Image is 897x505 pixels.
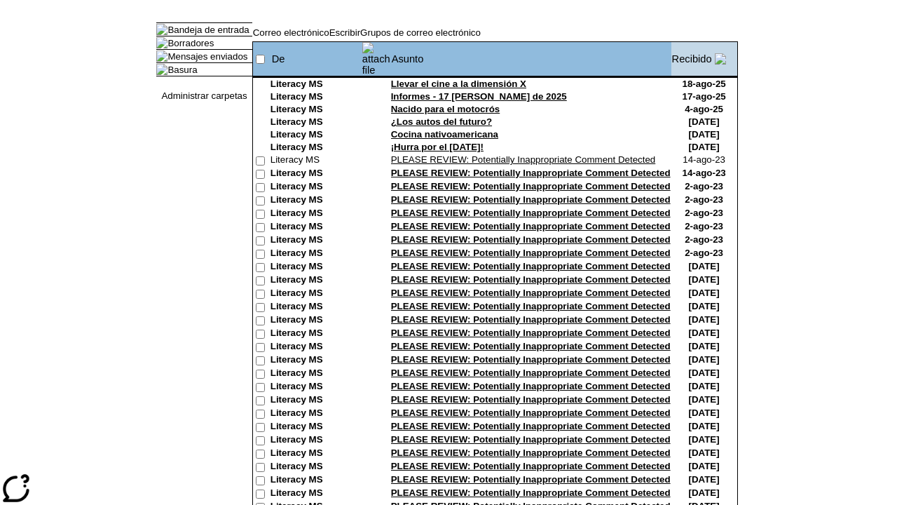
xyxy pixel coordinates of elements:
td: Literacy MS [271,248,362,261]
a: PLEASE REVIEW: Potentially Inappropriate Comment Detected [391,461,671,471]
a: ¿Los autos del futuro? [391,116,492,127]
nobr: [DATE] [689,314,720,325]
td: Literacy MS [271,154,362,168]
img: arrow_down.gif [715,53,726,65]
nobr: 18-ago-25 [682,79,725,89]
img: folder_icon_pick.gif [156,24,167,35]
a: Bandeja de entrada [167,25,249,35]
nobr: 2-ago-23 [685,248,723,258]
img: folder_icon.gif [156,37,167,48]
a: PLEASE REVIEW: Potentially Inappropriate Comment Detected [391,328,671,338]
td: Literacy MS [271,116,362,129]
a: PLEASE REVIEW: Potentially Inappropriate Comment Detected [391,248,671,258]
a: PLEASE REVIEW: Potentially Inappropriate Comment Detected [391,168,671,178]
nobr: 2-ago-23 [685,181,723,191]
a: PLEASE REVIEW: Potentially Inappropriate Comment Detected [391,434,671,445]
nobr: [DATE] [689,129,720,140]
a: PLEASE REVIEW: Potentially Inappropriate Comment Detected [391,234,671,245]
a: De [272,53,285,65]
a: PLEASE REVIEW: Potentially Inappropriate Comment Detected [391,394,671,405]
td: Literacy MS [271,234,362,248]
td: Literacy MS [271,314,362,328]
nobr: [DATE] [689,274,720,285]
td: Literacy MS [271,408,362,421]
nobr: [DATE] [689,354,720,365]
td: Literacy MS [271,168,362,181]
nobr: [DATE] [689,421,720,431]
a: Basura [167,65,197,75]
nobr: [DATE] [689,461,720,471]
a: PLEASE REVIEW: Potentially Inappropriate Comment Detected [391,301,671,311]
a: Administrar carpetas [161,90,247,101]
img: folder_icon.gif [156,50,167,62]
td: Literacy MS [271,381,362,394]
nobr: [DATE] [689,368,720,378]
nobr: [DATE] [689,381,720,391]
td: Literacy MS [271,274,362,288]
a: PLEASE REVIEW: Potentially Inappropriate Comment Detected [391,487,671,498]
a: PLEASE REVIEW: Potentially Inappropriate Comment Detected [391,421,671,431]
a: Correo electrónico [253,27,329,38]
a: PLEASE REVIEW: Potentially Inappropriate Comment Detected [391,354,671,365]
nobr: [DATE] [689,261,720,271]
nobr: [DATE] [689,288,720,298]
a: PLEASE REVIEW: Potentially Inappropriate Comment Detected [391,261,671,271]
a: PLEASE REVIEW: Potentially Inappropriate Comment Detected [391,288,671,298]
nobr: 2-ago-23 [685,234,723,245]
nobr: 17-ago-25 [682,91,725,102]
a: Escribir [329,27,360,38]
td: Literacy MS [271,328,362,341]
a: PLEASE REVIEW: Potentially Inappropriate Comment Detected [391,274,671,285]
a: ¡Hurra por el [DATE]! [391,142,484,152]
td: Literacy MS [271,194,362,208]
a: PLEASE REVIEW: Potentially Inappropriate Comment Detected [391,408,671,418]
a: PLEASE REVIEW: Potentially Inappropriate Comment Detected [391,314,671,325]
nobr: [DATE] [689,394,720,405]
td: Literacy MS [271,142,362,154]
a: PLEASE REVIEW: Potentially Inappropriate Comment Detected [391,221,671,231]
a: Nacido para el motocrós [391,104,500,114]
img: attach file [362,42,390,76]
nobr: [DATE] [689,447,720,458]
nobr: [DATE] [689,474,720,485]
td: Literacy MS [271,79,362,91]
nobr: [DATE] [689,487,720,498]
a: Recibido [672,53,712,65]
a: PLEASE REVIEW: Potentially Inappropriate Comment Detected [391,341,671,351]
nobr: 2-ago-23 [685,194,723,205]
nobr: [DATE] [689,301,720,311]
a: Cocina nativoamericana [391,129,498,140]
td: Literacy MS [271,129,362,142]
td: Literacy MS [271,341,362,354]
td: Literacy MS [271,91,362,104]
td: Literacy MS [271,447,362,461]
td: Literacy MS [271,208,362,221]
td: Literacy MS [271,474,362,487]
nobr: 2-ago-23 [685,208,723,218]
a: Llevar el cine a la dimensión X [391,79,526,89]
td: Literacy MS [271,181,362,194]
a: PLEASE REVIEW: Potentially Inappropriate Comment Detected [391,154,656,165]
nobr: 4-ago-25 [685,104,723,114]
a: PLEASE REVIEW: Potentially Inappropriate Comment Detected [391,368,671,378]
td: Literacy MS [271,434,362,447]
td: Literacy MS [271,354,362,368]
td: Literacy MS [271,261,362,274]
nobr: [DATE] [689,434,720,445]
a: PLEASE REVIEW: Potentially Inappropriate Comment Detected [391,194,671,205]
a: PLEASE REVIEW: Potentially Inappropriate Comment Detected [391,181,671,191]
td: Literacy MS [271,288,362,301]
img: folder_icon.gif [156,64,167,75]
a: PLEASE REVIEW: Potentially Inappropriate Comment Detected [391,447,671,458]
a: PLEASE REVIEW: Potentially Inappropriate Comment Detected [391,381,671,391]
a: Borradores [167,38,214,48]
a: Asunto [392,53,424,65]
nobr: [DATE] [689,341,720,351]
td: Literacy MS [271,301,362,314]
td: Literacy MS [271,394,362,408]
td: Literacy MS [271,368,362,381]
nobr: 2-ago-23 [685,221,723,231]
td: Literacy MS [271,487,362,501]
nobr: 14-ago-23 [683,154,725,165]
a: Grupos de correo electrónico [360,27,481,38]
